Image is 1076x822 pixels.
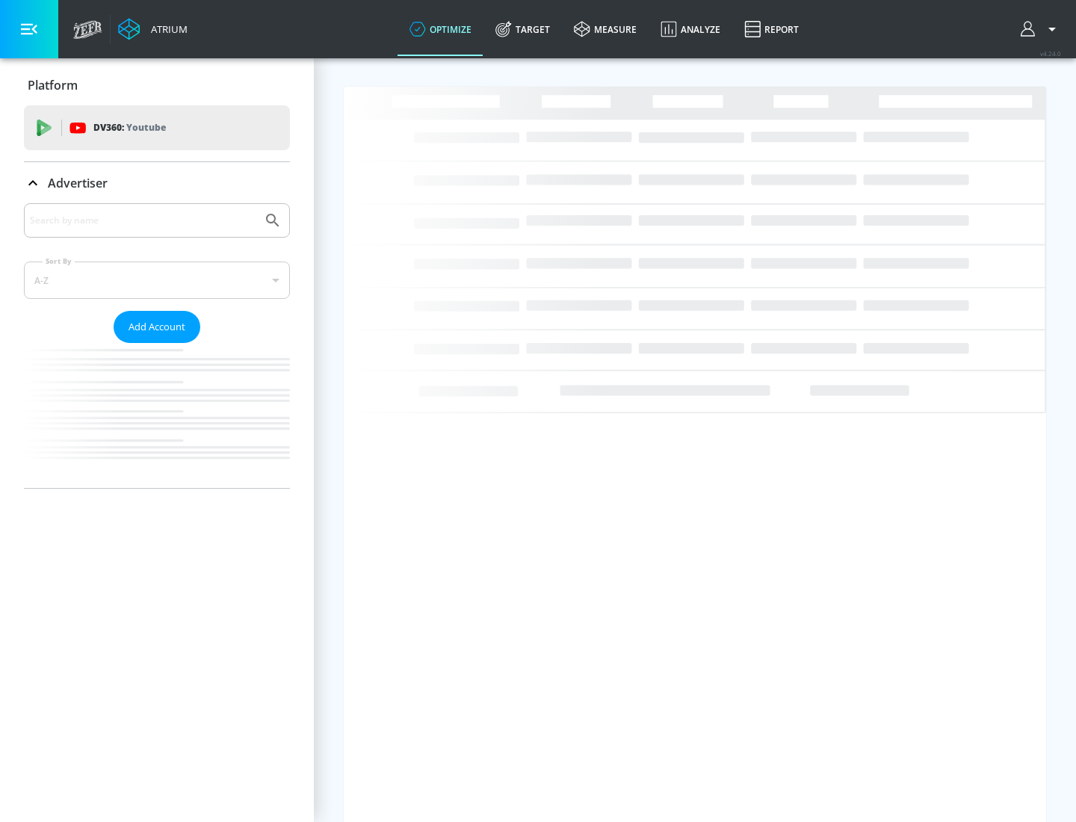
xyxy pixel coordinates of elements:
[24,162,290,204] div: Advertiser
[30,211,256,230] input: Search by name
[43,256,75,266] label: Sort By
[48,175,108,191] p: Advertiser
[93,120,166,136] p: DV360:
[145,22,188,36] div: Atrium
[1040,49,1061,58] span: v 4.24.0
[24,64,290,106] div: Platform
[562,2,649,56] a: measure
[483,2,562,56] a: Target
[129,318,185,336] span: Add Account
[126,120,166,135] p: Youtube
[649,2,732,56] a: Analyze
[732,2,811,56] a: Report
[398,2,483,56] a: optimize
[114,311,200,343] button: Add Account
[24,203,290,488] div: Advertiser
[24,343,290,488] nav: list of Advertiser
[28,77,78,93] p: Platform
[24,105,290,150] div: DV360: Youtube
[24,262,290,299] div: A-Z
[118,18,188,40] a: Atrium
